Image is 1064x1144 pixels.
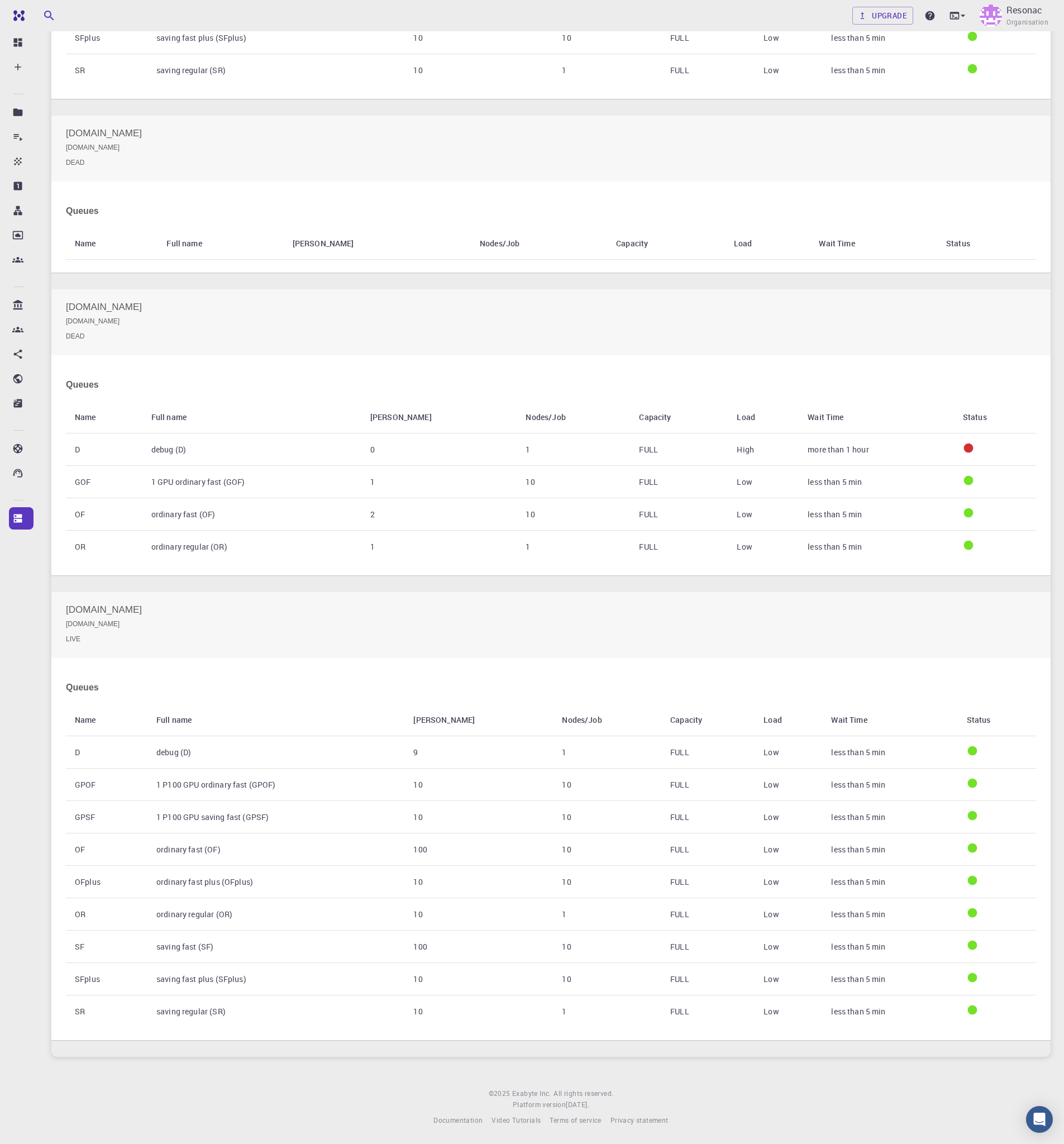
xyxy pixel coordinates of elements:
td: less than 5 min [799,498,954,531]
td: ordinary fast plus (OFplus) [147,866,404,898]
td: Low [728,466,799,498]
td: less than 5 min [822,22,957,54]
td: 10 [404,963,553,995]
span: Documentation [433,1116,483,1124]
td: 2 [361,498,517,531]
th: SFplus [66,22,147,54]
td: less than 5 min [822,931,957,963]
span: Privacy statement [610,1116,669,1124]
td: ordinary regular (OR) [147,898,404,931]
h4: Queues [66,380,1036,390]
td: Low [728,531,799,563]
td: FULL [630,498,728,531]
span: Terms of service [550,1116,601,1124]
th: Status [958,704,1036,736]
td: less than 5 min [799,466,954,498]
td: 10 [404,866,553,898]
th: SR [66,995,147,1028]
td: Low [755,22,822,54]
td: Low [755,963,822,995]
td: 10 [517,466,630,498]
th: OR [66,898,147,931]
td: 9 [404,736,553,769]
td: Low [755,866,822,898]
th: Name [66,228,158,260]
th: Name [66,402,142,433]
td: 10 [553,931,661,963]
a: Privacy statement [610,1115,669,1126]
th: Nodes/Job [517,402,630,433]
p: Resonac [1006,3,1042,17]
td: 100 [404,931,553,963]
small: LIVE [66,634,1036,645]
img: logo [9,10,25,21]
span: Video Tutorials [492,1116,541,1124]
td: less than 5 min [822,963,957,995]
td: 1 [553,995,661,1028]
th: [PERSON_NAME] [404,704,553,736]
th: Wait Time [822,704,957,736]
h2: [DOMAIN_NAME] [66,302,1036,342]
a: [DATE]. [566,1099,589,1110]
small: [DOMAIN_NAME] [66,316,1036,327]
td: less than 5 min [822,769,957,801]
td: 10 [404,801,553,833]
td: 1 [517,433,630,466]
td: Low [755,995,822,1028]
td: FULL [661,769,755,801]
th: Full name [147,704,404,736]
td: 1 [517,531,630,563]
td: FULL [661,833,755,866]
td: ordinary fast (OF) [147,833,404,866]
td: FULL [661,801,755,833]
small: DEAD [66,158,1036,168]
th: Wait Time [810,228,937,260]
td: 10 [553,22,661,54]
td: Low [728,498,799,531]
th: SFplus [66,963,147,995]
td: Low [755,736,822,769]
td: High [728,433,799,466]
th: Load [755,704,822,736]
td: 1 P100 GPU ordinary fast (GPOF) [147,769,404,801]
td: 1 P100 GPU saving fast (GPSF) [147,801,404,833]
td: ordinary regular (OR) [142,531,361,563]
th: [PERSON_NAME] [361,402,517,433]
td: 1 [553,736,661,769]
td: debug (D) [142,433,361,466]
td: FULL [661,931,755,963]
td: 1 [553,898,661,931]
td: less than 5 min [822,736,957,769]
td: Low [755,833,822,866]
th: Status [954,402,1036,433]
td: 1 GPU ordinary fast (GOF) [142,466,361,498]
td: Low [755,769,822,801]
button: Upgrade [852,7,913,25]
td: 10 [553,963,661,995]
td: 10 [553,801,661,833]
img: Resonac [980,4,1002,27]
td: saving fast (SF) [147,931,404,963]
td: 10 [404,769,553,801]
td: saving fast plus (SFplus) [147,963,404,995]
td: FULL [630,531,728,563]
a: Terms of service [550,1115,601,1126]
td: FULL [661,54,755,87]
th: OFplus [66,866,147,898]
h4: Queues [66,683,1036,693]
th: GPOF [66,769,147,801]
th: Full name [158,228,283,260]
td: Low [755,801,822,833]
small: [DOMAIN_NAME] [66,619,1036,630]
th: GOF [66,466,142,498]
h4: Queues [66,206,1036,216]
td: FULL [661,736,755,769]
td: 10 [404,54,553,87]
th: Load [728,402,799,433]
td: less than 5 min [822,833,957,866]
td: 10 [553,769,661,801]
td: FULL [661,963,755,995]
td: 10 [404,995,553,1028]
td: 10 [553,833,661,866]
span: Platform version [513,1099,566,1110]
